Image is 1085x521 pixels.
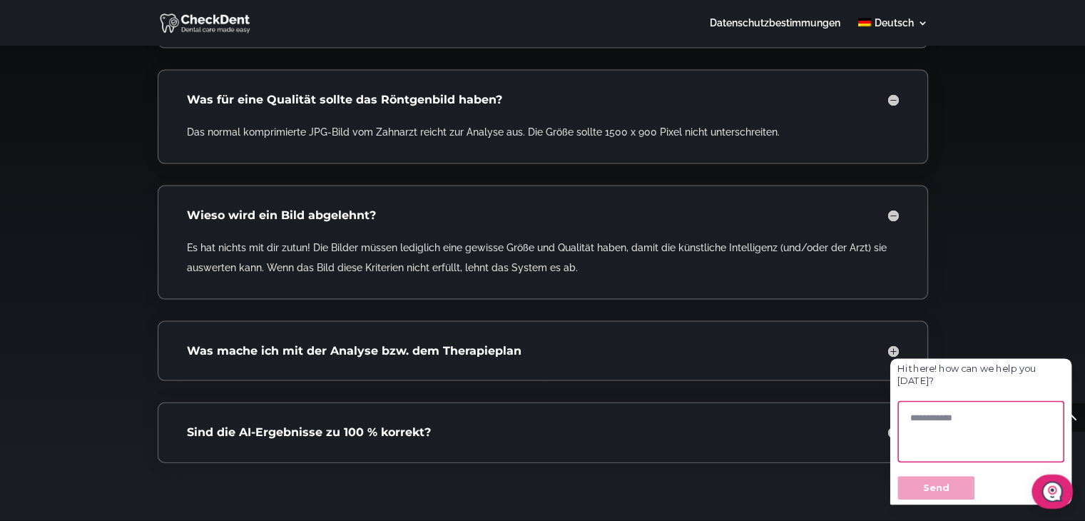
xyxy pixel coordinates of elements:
[710,18,840,46] a: Datenschutzbestimmungen
[187,425,899,440] h4: Sind die AI-Ergebnisse zu 100 % korrekt?
[21,38,229,69] p: Hi there! how can we help you [DATE]?
[875,17,914,29] span: Deutsch
[160,11,252,34] img: CheckDent
[187,122,899,142] p: Das normal komprimierte JPG-Bild vom Zahnarzt reicht zur Analyse aus. Die Größe sollte 1500 x 900...
[187,343,899,359] h4: Was mache ich mit der Analyse bzw. dem Therapieplan
[187,208,899,223] h4: Wieso wird ein Bild abgelehnt?
[858,18,927,46] a: Deutsch
[187,238,899,278] p: Es hat nichts mit dir zutun! Die Bilder müssen lediglich eine gewisse Größe und Qualität haben, d...
[21,180,117,210] button: Send
[187,92,899,108] h4: Was für eine Qualität sollte das Röntgenbild haben?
